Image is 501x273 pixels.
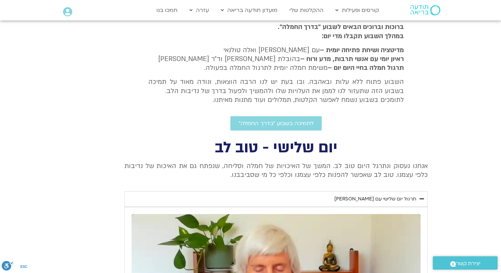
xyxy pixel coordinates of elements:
a: לתמיכה בשבוע ״בדרך החמלה״ [230,116,322,131]
span: לתמיכה בשבוע ״בדרך החמלה״ [239,120,314,126]
strong: ברוכות וברוכים הבאים לשבוע ״בדרך החמלה״. במהלך השבוע תקבלו מדי יום: [278,22,404,40]
span: יצירת קשר [456,259,481,268]
strong: מדיטציה ושיחת פתיחה יומית – [320,46,404,55]
div: תרגול יום שלישי עם [PERSON_NAME] [334,195,416,203]
p: אנחנו נעסוק ונתרגל היום טוב לב. המשך של האיכויות של חמלה וסליחה, שנפתח גם את האיכות של נדיבות כלפ... [124,162,428,180]
b: תרגול חמלה בחיי היום יום – [328,63,404,72]
a: מועדון תודעה בריאה [217,4,281,17]
h2: יום שלישי - טוב לב [124,141,428,155]
summary: תרגול יום שלישי עם [PERSON_NAME] [124,191,428,207]
a: ההקלטות שלי [286,4,327,17]
a: יצירת קשר [433,256,498,270]
a: תמכו בנו [153,4,181,17]
img: תודעה בריאה [410,5,440,15]
b: ראיון יומי עם אנשי תרבות, מדע ורוח – [300,55,404,63]
a: עזרה [186,4,212,17]
p: עם [PERSON_NAME] ואלה טולנאי בהובלת [PERSON_NAME] וד״ר [PERSON_NAME] משימת חמלה יומית לתרגול החמל... [148,46,404,73]
a: קורסים ופעילות [332,4,382,17]
p: השבוע פתוח ללא עלות ובאהבה. ובו בעת יש לנו הרבה הוצאות, ונודה מאוד על תמיכה בשבוע הזה שתעזור לנו ... [148,77,404,104]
